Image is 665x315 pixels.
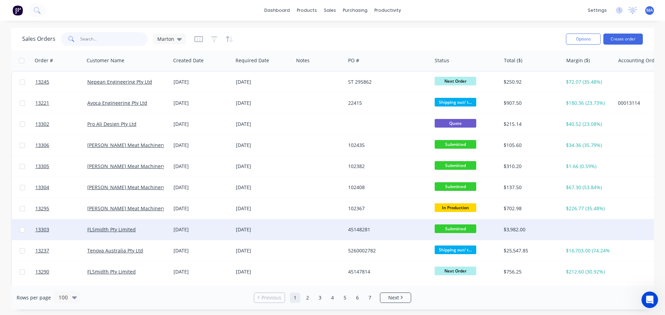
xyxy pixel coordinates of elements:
div: Once exported, you can filter by Customer in Excel to get a detailed breakdown. [11,81,108,101]
span: Previous [261,294,281,301]
span: 13302 [35,121,49,128]
a: 13302 [35,114,87,135]
span: 13305 [35,163,49,170]
span: Quote [435,119,476,128]
button: Gif picker [22,226,27,232]
div: Then, click the three dots icon on the Sales Orders dashboard card and select Export to Excel For... [11,61,108,81]
div: [DATE] [174,142,230,149]
div: $137.50 [504,184,557,191]
span: Next [388,294,399,301]
a: Page 5 [340,293,350,303]
div: $702.98 [504,205,557,212]
div: [DATE] [174,121,230,128]
div: Accounting Order # [618,57,664,64]
div: $226.77 (35.48%) [566,205,610,212]
a: dashboard [261,5,293,16]
div: productivity [371,5,405,16]
a: Page 7 [365,293,375,303]
a: 13305 [35,156,87,177]
span: 13303 [35,226,49,233]
div: [DATE] [174,100,230,106]
div: Status [435,57,449,64]
span: Next Order [435,267,476,275]
div: $72.07 (35.48%) [566,78,610,85]
div: [DATE] [174,226,230,233]
div: 102382 [348,163,425,170]
img: Profile image for Maricar [20,4,31,15]
div: Close [122,3,134,15]
a: 13306 [35,135,87,156]
textarea: Message… [6,212,133,224]
button: Send a message… [119,224,130,235]
a: 13303 [35,219,87,240]
div: Created Date [173,57,204,64]
span: MA [646,7,653,13]
div: $105.60 [504,142,557,149]
div: [DATE] [236,142,291,149]
div: 102435 [348,142,425,149]
h1: Sales Orders [22,36,55,42]
a: Page 6 [352,293,363,303]
div: [DATE] [174,268,230,275]
div: $250.92 [504,78,557,85]
button: go back [5,3,18,16]
div: $907.50 [504,100,557,106]
span: 13221 [35,100,49,106]
a: FLSmidth Pty Limited [87,268,136,275]
span: Marton [157,35,174,43]
span: 13295 [35,205,49,212]
div: 45147814 [348,268,425,275]
div: PO # [348,57,359,64]
div: [DATE] [174,78,230,85]
a: Next page [380,294,411,301]
a: 13290 [35,261,87,282]
a: Avoca Engineering Pty Ltd [87,100,147,106]
div: $34.36 (35.79%) [566,142,610,149]
a: Tenova Australia Pty Ltd [87,247,143,254]
div: $25,547.85 [504,247,557,254]
span: 13306 [35,142,49,149]
a: 13221 [35,93,87,113]
div: [DATE] [236,268,291,275]
div: Total ($) [504,57,522,64]
span: In Production [435,203,476,212]
div: $756.25 [504,268,557,275]
div: [DATE] [236,226,291,233]
div: [DATE] [236,247,291,254]
div: [DATE] [236,205,291,212]
a: [PERSON_NAME] Meat Machinery Pty Ltd [87,142,182,148]
a: Nepean Engineering Pty Ltd [87,78,152,85]
div: [DATE] [236,163,291,170]
span: 13304 [35,184,49,191]
a: Page 2 [302,293,313,303]
span: Rows per page [17,294,51,301]
h1: Maricar [34,3,54,9]
div: Margin ($) [566,57,590,64]
span: 13290 [35,268,49,275]
input: Search... [80,32,148,46]
div: Marton says… [6,183,133,211]
a: [PERSON_NAME] Meat Machinery Pty Ltd [87,205,182,212]
button: Home [108,3,122,16]
div: [DATE] [236,121,291,128]
div: $215.14 [504,121,557,128]
div: $16,703.00 (74.24%) [566,247,610,254]
div: [DATE] [174,184,230,191]
div: Notes [296,57,310,64]
button: Emoji picker [11,226,16,232]
a: [PERSON_NAME] Meat Machinery Pty Ltd [87,163,182,169]
div: 45148281 [348,226,425,233]
div: [DATE] [174,247,230,254]
div: [DATE] [174,163,230,170]
div: Customer Name [87,57,124,64]
div: [DATE] [236,78,291,85]
a: 13301 [35,282,87,303]
a: 13245 [35,72,87,92]
span: Submitted [435,161,476,170]
div: $3,982.00 [504,226,557,233]
div: purchasing [339,5,371,16]
a: 13295 [35,198,87,219]
span: Shipping out/ t... [435,245,476,254]
img: Factory [12,5,23,16]
a: Page 1 is your current page [290,293,300,303]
